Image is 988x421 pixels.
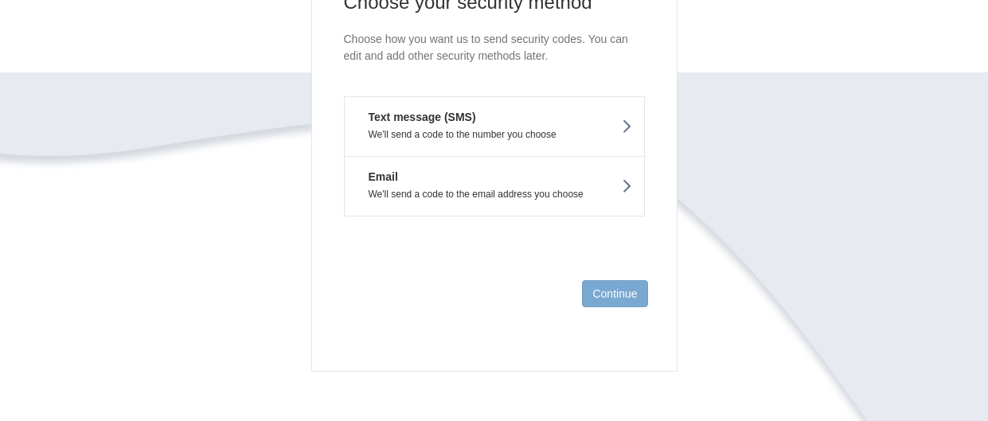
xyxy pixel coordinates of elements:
p: We'll send a code to the number you choose [357,129,632,140]
button: Text message (SMS)We'll send a code to the number you choose [344,96,645,156]
p: We'll send a code to the email address you choose [357,189,632,200]
em: Text message (SMS) [357,109,476,125]
button: EmailWe'll send a code to the email address you choose [344,156,645,216]
em: Email [357,169,398,185]
button: Continue [582,280,647,307]
p: Choose how you want us to send security codes. You can edit and add other security methods later. [344,31,645,64]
